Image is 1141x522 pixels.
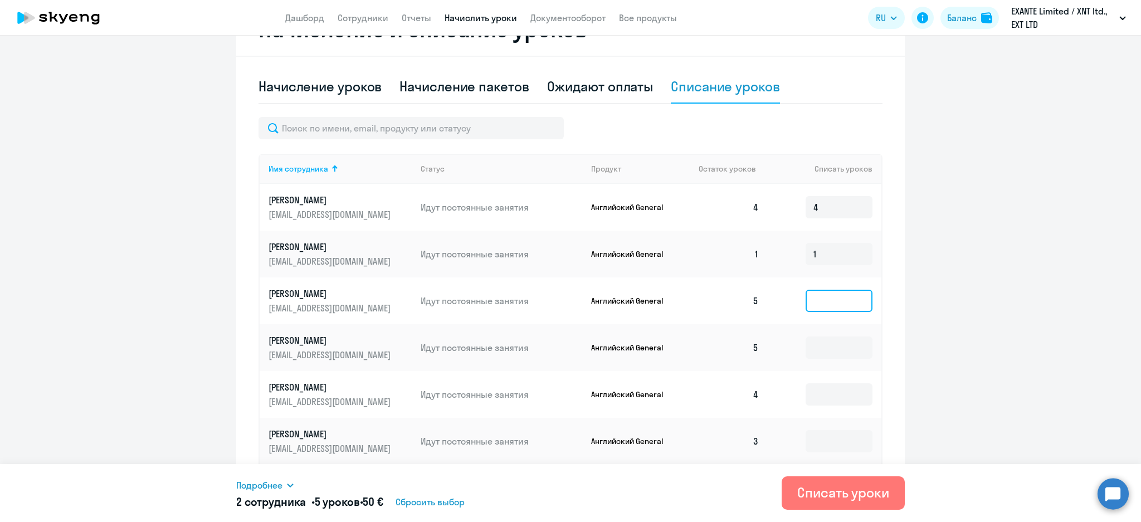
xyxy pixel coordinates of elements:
[421,295,582,307] p: Идут постоянные занятия
[315,495,360,509] span: 5 уроков
[421,435,582,447] p: Идут постоянные занятия
[269,194,393,206] p: [PERSON_NAME]
[269,334,412,361] a: [PERSON_NAME][EMAIL_ADDRESS][DOMAIN_NAME]
[671,77,780,95] div: Списание уроков
[1006,4,1132,31] button: ‎EXANTE Limited / XNT ltd., EXT LTD
[269,442,393,455] p: [EMAIL_ADDRESS][DOMAIN_NAME]
[768,154,881,184] th: Списать уроков
[690,231,768,277] td: 1
[269,241,412,267] a: [PERSON_NAME][EMAIL_ADDRESS][DOMAIN_NAME]
[530,12,606,23] a: Документооборот
[269,349,393,361] p: [EMAIL_ADDRESS][DOMAIN_NAME]
[619,12,677,23] a: Все продукты
[363,495,383,509] span: 50 €
[940,7,999,29] button: Балансbalance
[690,418,768,465] td: 3
[421,388,582,401] p: Идут постоянные занятия
[269,241,393,253] p: [PERSON_NAME]
[269,428,393,440] p: [PERSON_NAME]
[690,371,768,418] td: 4
[947,11,977,25] div: Баланс
[396,495,465,509] span: Сбросить выбор
[269,396,393,408] p: [EMAIL_ADDRESS][DOMAIN_NAME]
[690,277,768,324] td: 5
[269,302,393,314] p: [EMAIL_ADDRESS][DOMAIN_NAME]
[591,436,675,446] p: Английский General
[338,12,388,23] a: Сотрудники
[259,16,882,42] h2: Начисление и списание уроков
[259,117,564,139] input: Поиск по имени, email, продукту или статусу
[259,77,382,95] div: Начисление уроков
[269,164,328,174] div: Имя сотрудника
[421,164,582,174] div: Статус
[699,164,756,174] span: Остаток уроков
[868,7,905,29] button: RU
[269,255,393,267] p: [EMAIL_ADDRESS][DOMAIN_NAME]
[269,194,412,221] a: [PERSON_NAME][EMAIL_ADDRESS][DOMAIN_NAME]
[269,334,393,347] p: [PERSON_NAME]
[591,164,621,174] div: Продукт
[269,164,412,174] div: Имя сотрудника
[269,428,412,455] a: [PERSON_NAME][EMAIL_ADDRESS][DOMAIN_NAME]
[876,11,886,25] span: RU
[402,12,431,23] a: Отчеты
[421,342,582,354] p: Идут постоянные занятия
[699,164,768,174] div: Остаток уроков
[690,184,768,231] td: 4
[591,389,675,399] p: Английский General
[269,287,412,314] a: [PERSON_NAME][EMAIL_ADDRESS][DOMAIN_NAME]
[269,381,393,393] p: [PERSON_NAME]
[591,202,675,212] p: Английский General
[236,479,282,492] span: Подробнее
[399,77,529,95] div: Начисление пакетов
[782,476,905,510] button: Списать уроки
[690,324,768,371] td: 5
[445,12,517,23] a: Начислить уроки
[547,77,654,95] div: Ожидают оплаты
[421,164,445,174] div: Статус
[797,484,889,501] div: Списать уроки
[421,248,582,260] p: Идут постоянные занятия
[981,12,992,23] img: balance
[591,343,675,353] p: Английский General
[269,287,393,300] p: [PERSON_NAME]
[591,249,675,259] p: Английский General
[285,12,324,23] a: Дашборд
[269,381,412,408] a: [PERSON_NAME][EMAIL_ADDRESS][DOMAIN_NAME]
[591,164,690,174] div: Продукт
[269,208,393,221] p: [EMAIL_ADDRESS][DOMAIN_NAME]
[236,494,383,510] h5: 2 сотрудника • •
[1011,4,1115,31] p: ‎EXANTE Limited / XNT ltd., EXT LTD
[421,201,582,213] p: Идут постоянные занятия
[591,296,675,306] p: Английский General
